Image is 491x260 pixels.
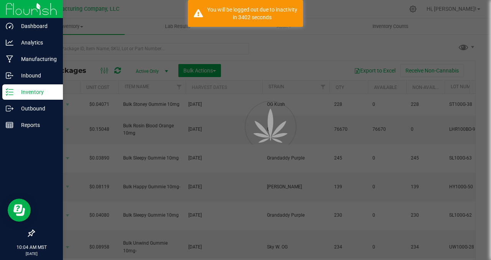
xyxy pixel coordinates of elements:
[8,199,31,222] iframe: Resource center
[6,105,13,112] inline-svg: Outbound
[3,251,59,257] p: [DATE]
[13,21,59,31] p: Dashboard
[13,38,59,47] p: Analytics
[13,87,59,97] p: Inventory
[13,71,59,80] p: Inbound
[6,22,13,30] inline-svg: Dashboard
[6,72,13,79] inline-svg: Inbound
[13,54,59,64] p: Manufacturing
[6,88,13,96] inline-svg: Inventory
[13,120,59,130] p: Reports
[6,55,13,63] inline-svg: Manufacturing
[13,104,59,113] p: Outbound
[6,39,13,46] inline-svg: Analytics
[207,6,297,21] div: You will be logged out due to inactivity in 3402 seconds
[6,121,13,129] inline-svg: Reports
[3,244,59,251] p: 10:04 AM MST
